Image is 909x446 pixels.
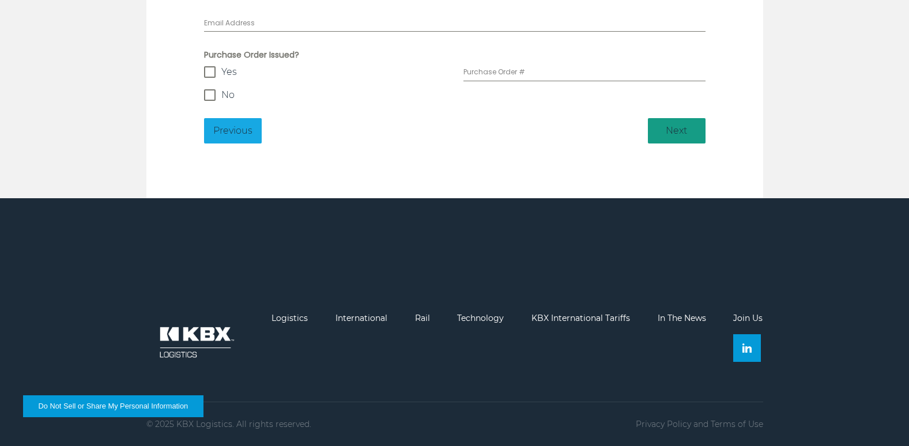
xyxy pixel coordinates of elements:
[636,419,691,429] a: Privacy Policy
[23,395,203,417] button: Do Not Sell or Share My Personal Information
[531,313,630,323] a: KBX International Tariffs
[742,343,752,353] img: Linkedin
[146,419,311,429] p: © 2025 KBX Logistics. All rights reserved.
[204,118,262,143] button: hiddenPrevious
[146,313,244,371] img: kbx logo
[733,313,763,323] a: Join Us
[711,419,763,429] a: Terms of Use
[654,124,700,138] span: Next
[204,49,446,61] span: Purchase Order Issued?
[221,66,237,78] span: Yes
[415,313,430,323] a: Rail
[658,313,706,323] a: In The News
[221,89,235,101] span: No
[210,124,256,138] span: Previous
[204,66,446,78] label: Yes
[693,419,708,429] span: and
[457,313,504,323] a: Technology
[271,313,308,323] a: Logistics
[335,313,387,323] a: International
[648,118,706,143] button: hiddenNext
[204,89,446,101] label: No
